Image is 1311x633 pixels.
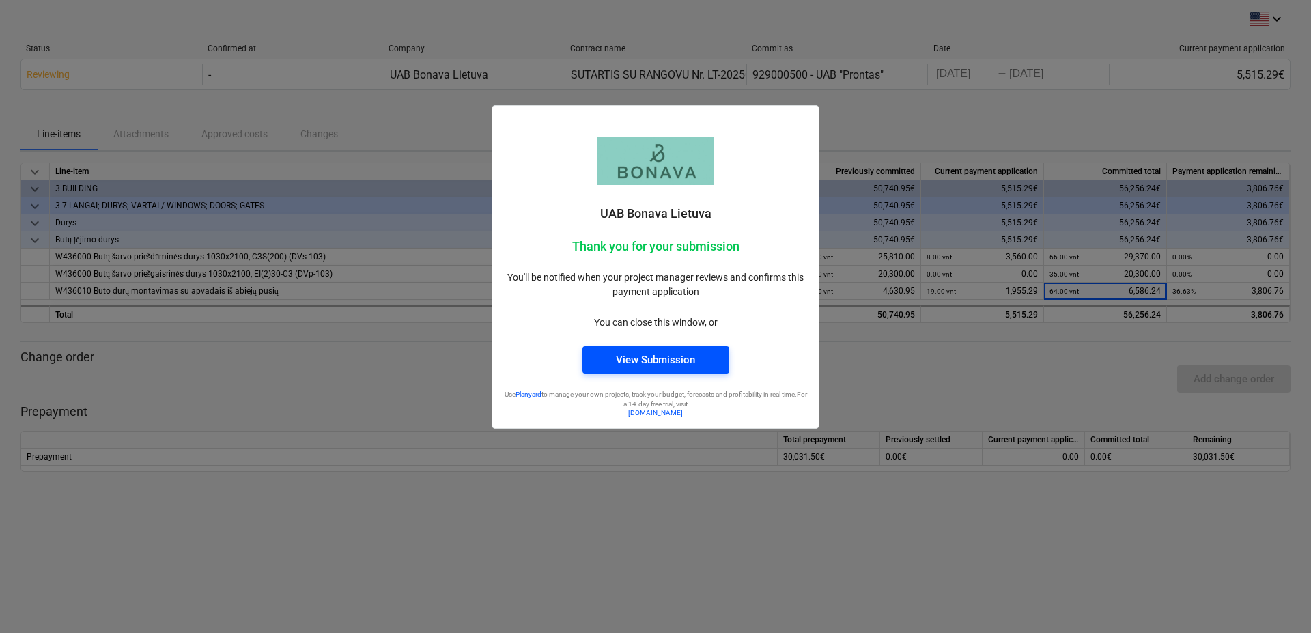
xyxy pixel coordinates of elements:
[628,409,683,417] a: [DOMAIN_NAME]
[516,391,541,398] a: Planyard
[503,206,808,222] p: UAB Bonava Lietuva
[616,351,695,369] div: View Submission
[503,390,808,408] p: Use to manage your own projects, track your budget, forecasts and profitability in real time. For...
[503,270,808,299] p: You'll be notified when your project manager reviews and confirms this payment application
[503,315,808,330] p: You can close this window, or
[503,238,808,255] p: Thank you for your submission
[582,346,729,374] button: View Submission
